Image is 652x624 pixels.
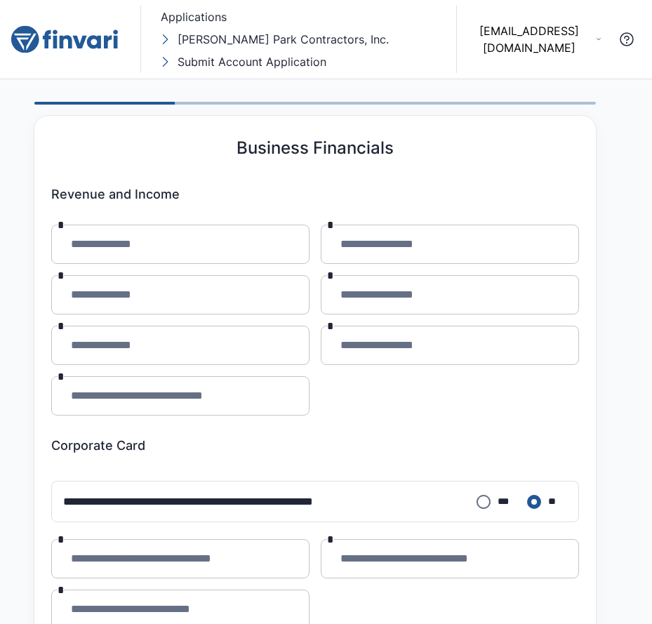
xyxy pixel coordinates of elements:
h6: Revenue and Income [51,187,579,202]
button: Submit Account Application [158,51,329,73]
p: [PERSON_NAME] Park Contractors, Inc. [178,31,389,48]
button: [EMAIL_ADDRESS][DOMAIN_NAME] [468,22,601,56]
p: [EMAIL_ADDRESS][DOMAIN_NAME] [468,22,590,56]
button: Applications [158,6,229,28]
button: Contact Support [613,25,641,53]
img: logo [11,25,118,53]
h6: Corporate Card [51,438,579,453]
p: Submit Account Application [178,53,326,70]
button: [PERSON_NAME] Park Contractors, Inc. [158,28,392,51]
p: Applications [161,8,227,25]
h5: Business Financials [237,138,394,159]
